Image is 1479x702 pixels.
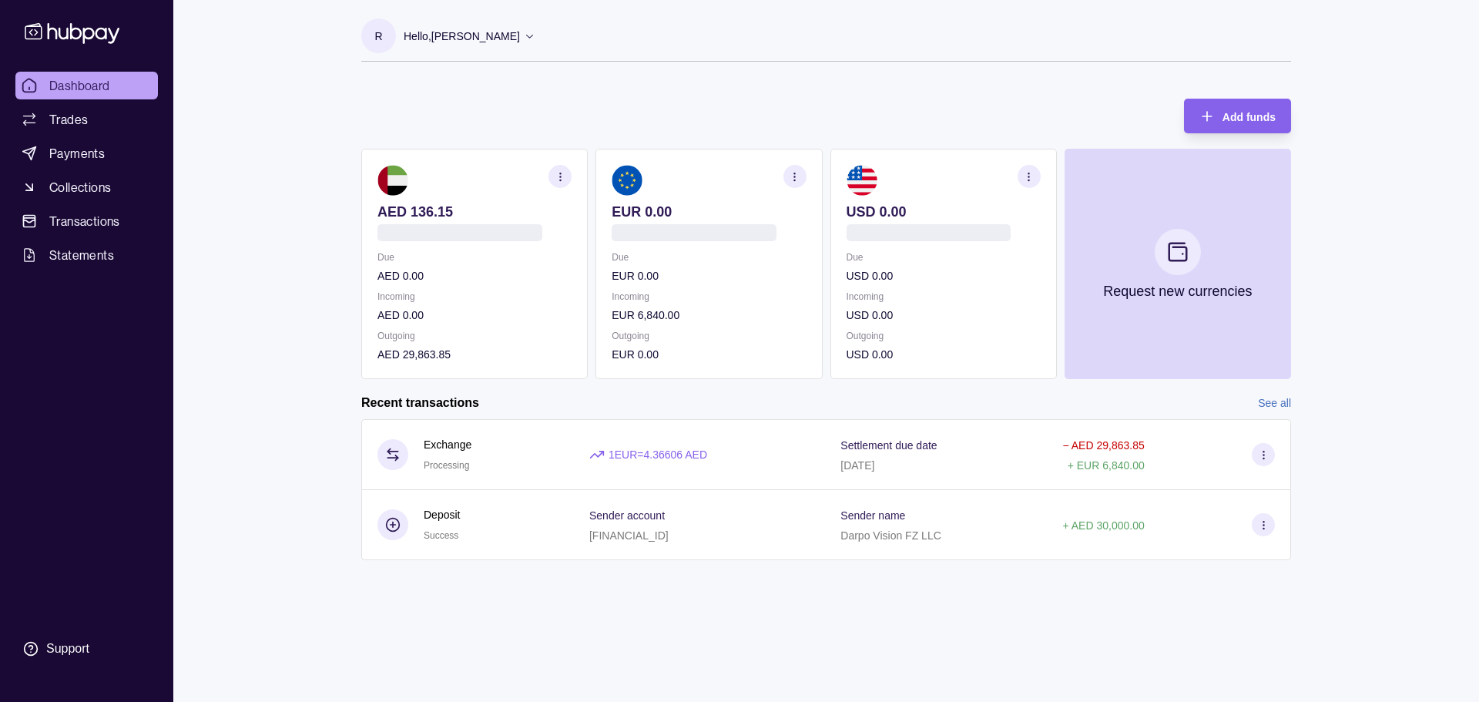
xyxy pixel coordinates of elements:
p: EUR 0.00 [612,203,806,220]
button: Request new currencies [1065,149,1291,379]
p: AED 29,863.85 [377,346,572,363]
a: Support [15,633,158,665]
button: Add funds [1184,99,1291,133]
span: Success [424,530,458,541]
p: 1 EUR = 4.36606 AED [609,446,707,463]
p: Hello, [PERSON_NAME] [404,28,520,45]
h2: Recent transactions [361,395,479,411]
img: ae [377,165,408,196]
p: USD 0.00 [847,346,1041,363]
span: Collections [49,178,111,196]
img: us [847,165,877,196]
p: Incoming [612,288,806,305]
p: EUR 0.00 [612,267,806,284]
p: Sender account [589,509,665,522]
p: [DATE] [840,459,874,472]
p: R [374,28,382,45]
p: EUR 6,840.00 [612,307,806,324]
a: Dashboard [15,72,158,99]
p: Outgoing [612,327,806,344]
a: Payments [15,139,158,167]
p: EUR 0.00 [612,346,806,363]
p: AED 0.00 [377,267,572,284]
p: Sender name [840,509,905,522]
p: Due [612,249,806,266]
p: Settlement due date [840,439,937,452]
p: − AED 29,863.85 [1062,439,1144,452]
p: Due [847,249,1041,266]
p: Request new currencies [1103,283,1252,300]
span: Payments [49,144,105,163]
a: Transactions [15,207,158,235]
p: Deposit [424,506,460,523]
p: Due [377,249,572,266]
p: USD 0.00 [847,307,1041,324]
p: Darpo Vision FZ LLC [840,529,941,542]
span: Transactions [49,212,120,230]
a: See all [1258,395,1291,411]
p: USD 0.00 [847,267,1041,284]
span: Add funds [1222,111,1276,123]
a: Trades [15,106,158,133]
span: Processing [424,460,469,471]
p: Incoming [847,288,1041,305]
p: Outgoing [377,327,572,344]
p: Exchange [424,436,471,453]
img: eu [612,165,642,196]
span: Dashboard [49,76,110,95]
p: [FINANCIAL_ID] [589,529,669,542]
p: + EUR 6,840.00 [1068,459,1145,472]
a: Collections [15,173,158,201]
p: AED 136.15 [377,203,572,220]
span: Trades [49,110,88,129]
span: Statements [49,246,114,264]
p: Outgoing [847,327,1041,344]
p: + AED 30,000.00 [1062,519,1144,532]
p: USD 0.00 [847,203,1041,220]
a: Statements [15,241,158,269]
p: Incoming [377,288,572,305]
div: Support [46,640,89,657]
p: AED 0.00 [377,307,572,324]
